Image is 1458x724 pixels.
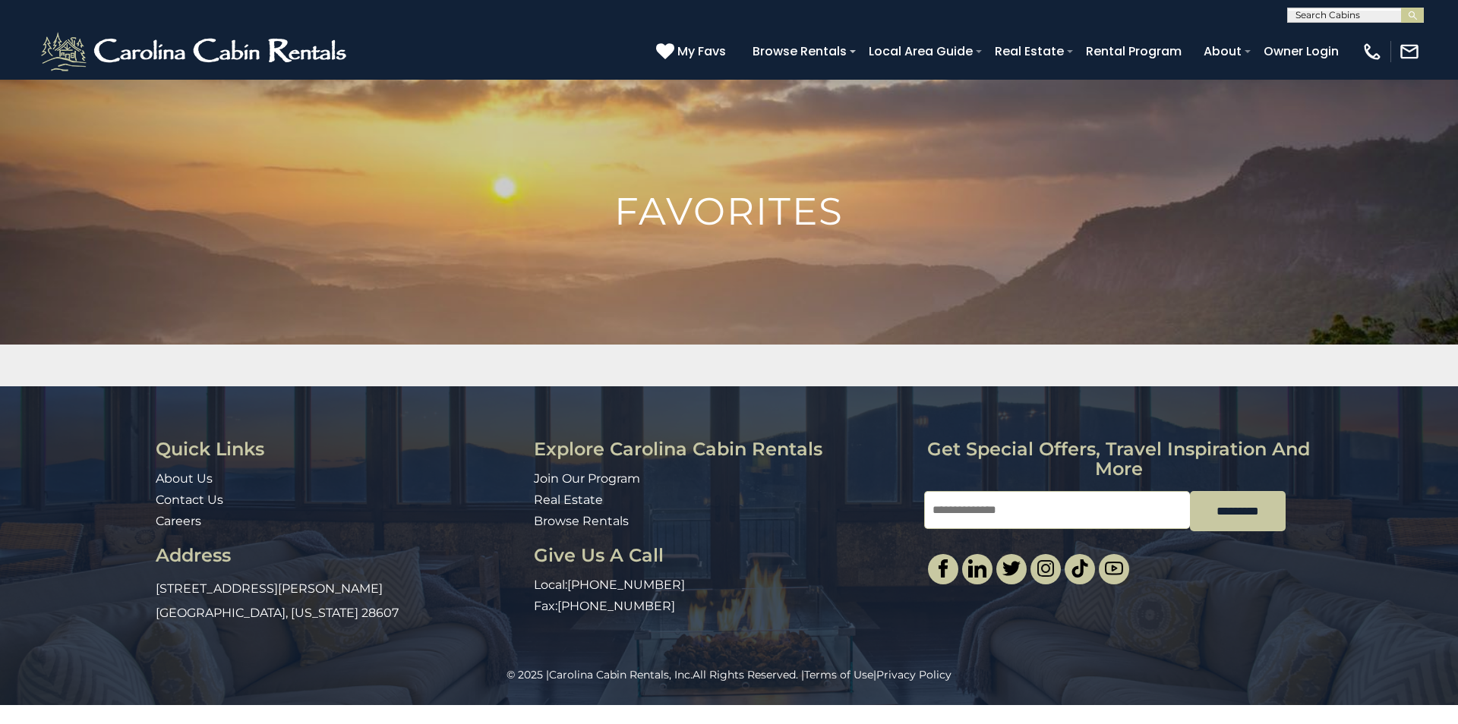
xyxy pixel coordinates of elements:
[876,668,951,682] a: Privacy Policy
[534,471,640,486] a: Join Our Program
[987,38,1071,65] a: Real Estate
[156,471,213,486] a: About Us
[968,559,986,578] img: linkedin-single.svg
[534,577,912,594] p: Local:
[38,29,353,74] img: White-1-2.png
[1078,38,1189,65] a: Rental Program
[534,546,912,565] h3: Give Us A Call
[677,42,726,61] span: My Favs
[1362,41,1383,62] img: phone-regular-white.png
[557,599,675,613] a: [PHONE_NUMBER]
[924,439,1314,480] h3: Get special offers, travel inspiration and more
[1256,38,1346,65] a: Owner Login
[534,514,629,528] a: Browse Rentals
[549,668,693,682] a: Carolina Cabin Rentals, Inc.
[507,668,693,682] span: © 2025 |
[934,559,952,578] img: facebook-single.svg
[861,38,980,65] a: Local Area Guide
[1105,559,1123,578] img: youtube-light.svg
[567,578,685,592] a: [PHONE_NUMBER]
[656,42,730,61] a: My Favs
[156,439,522,459] h3: Quick Links
[534,439,912,459] h3: Explore Carolina Cabin Rentals
[1002,559,1021,578] img: twitter-single.svg
[156,514,201,528] a: Careers
[34,667,1424,682] p: All Rights Reserved. | |
[1399,41,1420,62] img: mail-regular-white.png
[156,493,223,507] a: Contact Us
[1196,38,1249,65] a: About
[534,493,603,507] a: Real Estate
[1071,559,1089,578] img: tiktok.svg
[1037,559,1055,578] img: instagram-single.svg
[745,38,854,65] a: Browse Rentals
[534,598,912,615] p: Fax:
[804,668,873,682] a: Terms of Use
[156,546,522,565] h3: Address
[156,577,522,625] p: [STREET_ADDRESS][PERSON_NAME] [GEOGRAPHIC_DATA], [US_STATE] 28607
